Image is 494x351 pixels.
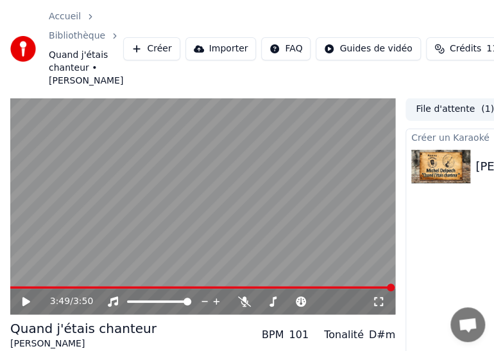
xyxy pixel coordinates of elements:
span: 3:49 [50,295,70,308]
span: Quand j'étais chanteur • [PERSON_NAME] [49,49,123,87]
a: Ouvrir le chat [450,307,485,342]
a: Bibliothèque [49,30,105,42]
button: Importer [185,37,257,60]
span: ( 1 ) [481,103,494,116]
div: 101 [289,327,309,343]
nav: breadcrumb [49,10,123,87]
div: Tonalité [324,327,364,343]
a: Accueil [49,10,81,23]
button: Créer [123,37,180,60]
div: D#m [369,327,395,343]
img: youka [10,36,36,62]
button: Guides de vidéo [316,37,420,60]
div: [PERSON_NAME] [10,337,157,350]
button: FAQ [261,37,311,60]
div: Quand j'étais chanteur [10,319,157,337]
div: / [50,295,81,308]
div: BPM [262,327,284,343]
span: 3:50 [73,295,93,308]
span: Crédits [450,42,481,55]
